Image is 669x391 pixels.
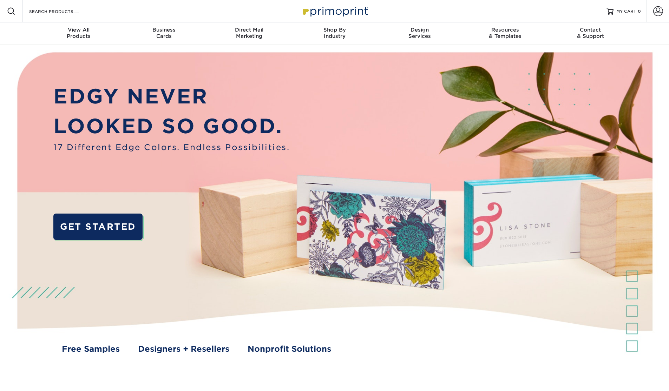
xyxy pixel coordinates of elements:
a: Designers + Resellers [138,343,229,355]
a: GET STARTED [53,214,142,240]
a: Contact& Support [548,22,633,45]
div: & Templates [463,27,548,39]
input: SEARCH PRODUCTS..... [28,7,97,15]
span: Business [121,27,206,33]
span: 0 [638,9,641,14]
span: 17 Different Edge Colors. Endless Possibilities. [53,141,290,153]
span: Design [377,27,463,33]
span: Direct Mail [206,27,292,33]
p: EDGY NEVER [53,81,290,112]
div: Industry [292,27,377,39]
span: Resources [463,27,548,33]
div: & Support [548,27,633,39]
div: Services [377,27,463,39]
div: Products [36,27,122,39]
a: Shop ByIndustry [292,22,377,45]
a: BusinessCards [121,22,206,45]
a: View AllProducts [36,22,122,45]
span: Contact [548,27,633,33]
a: Resources& Templates [463,22,548,45]
a: DesignServices [377,22,463,45]
img: Primoprint [300,4,370,19]
p: LOOKED SO GOOD. [53,111,290,141]
a: Direct MailMarketing [206,22,292,45]
span: View All [36,27,122,33]
a: Free Samples [62,343,120,355]
span: Shop By [292,27,377,33]
div: Cards [121,27,206,39]
a: Nonprofit Solutions [248,343,331,355]
span: MY CART [616,8,636,14]
div: Marketing [206,27,292,39]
